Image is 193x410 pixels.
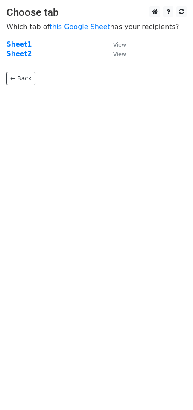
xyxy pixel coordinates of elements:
[113,51,126,57] small: View
[105,50,126,58] a: View
[6,22,187,31] p: Which tab of has your recipients?
[6,72,35,85] a: ← Back
[6,50,32,58] a: Sheet2
[105,41,126,48] a: View
[50,23,110,31] a: this Google Sheet
[6,41,32,48] a: Sheet1
[6,6,187,19] h3: Choose tab
[113,41,126,48] small: View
